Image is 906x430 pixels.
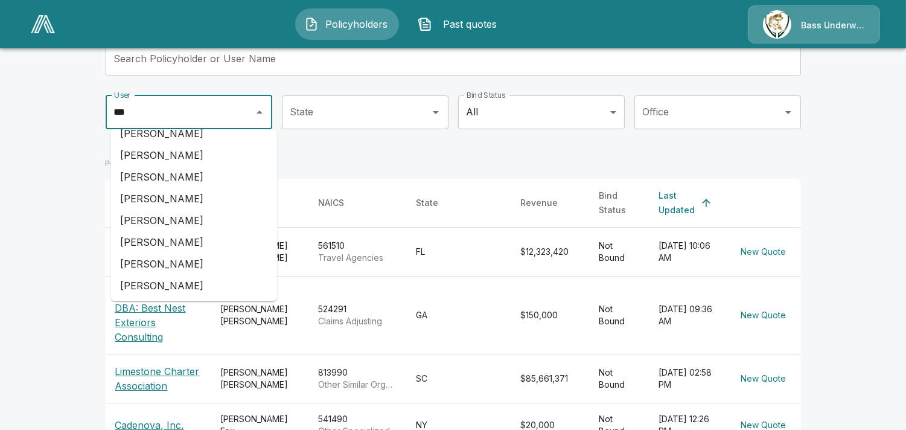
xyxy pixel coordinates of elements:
[304,17,319,31] img: Policyholders Icon
[589,354,649,403] td: Not Bound
[736,304,791,327] button: New Quote
[589,227,649,276] td: Not Bound
[114,90,131,100] label: User
[110,231,277,253] li: [PERSON_NAME]
[110,275,277,297] li: [PERSON_NAME]
[318,252,397,264] p: Travel Agencies
[318,196,344,210] div: NAICS
[427,104,444,121] button: Open
[520,196,558,210] div: Revenue
[780,104,797,121] button: Open
[649,227,727,276] td: [DATE] 10:06 AM
[110,144,277,166] li: [PERSON_NAME]
[467,90,506,100] label: Bind Status
[110,166,277,188] li: [PERSON_NAME]
[318,379,397,391] p: Other Similar Organizations (except Business, Professional, Labor, and Political Organizations)
[318,303,397,327] div: 524291
[110,253,277,275] li: [PERSON_NAME]
[318,240,397,264] div: 561510
[110,210,277,231] li: [PERSON_NAME]
[511,276,589,354] td: $150,000
[318,315,397,327] p: Claims Adjusting
[31,15,55,33] img: AA Logo
[406,227,511,276] td: FL
[409,8,512,40] button: Past quotes IconPast quotes
[406,354,511,403] td: SC
[106,158,801,169] p: POLICYHOLDERS
[649,354,727,403] td: [DATE] 02:58 PM
[649,276,727,354] td: [DATE] 09:36 AM
[110,123,277,144] li: [PERSON_NAME]
[115,286,201,344] p: [PERSON_NAME] DBA: Best Nest Exteriors Consulting
[659,188,695,217] div: Last Updated
[589,276,649,354] td: Not Bound
[416,196,438,210] div: State
[115,364,201,393] p: Limestone Charter Association
[763,10,791,39] img: Agency Icon
[437,17,503,31] span: Past quotes
[748,5,880,43] a: Agency IconBass Underwriters
[801,19,865,31] p: Bass Underwriters
[406,276,511,354] td: GA
[220,303,299,327] div: [PERSON_NAME] [PERSON_NAME]
[511,354,589,403] td: $85,661,371
[220,367,299,391] div: [PERSON_NAME] [PERSON_NAME]
[110,188,277,210] li: [PERSON_NAME]
[251,104,268,121] button: Close
[418,17,432,31] img: Past quotes Icon
[458,95,625,129] div: All
[318,367,397,391] div: 813990
[295,8,399,40] button: Policyholders IconPolicyholders
[511,227,589,276] td: $12,323,420
[736,368,791,390] button: New Quote
[589,179,649,228] th: Bind Status
[736,241,791,263] button: New Quote
[324,17,390,31] span: Policyholders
